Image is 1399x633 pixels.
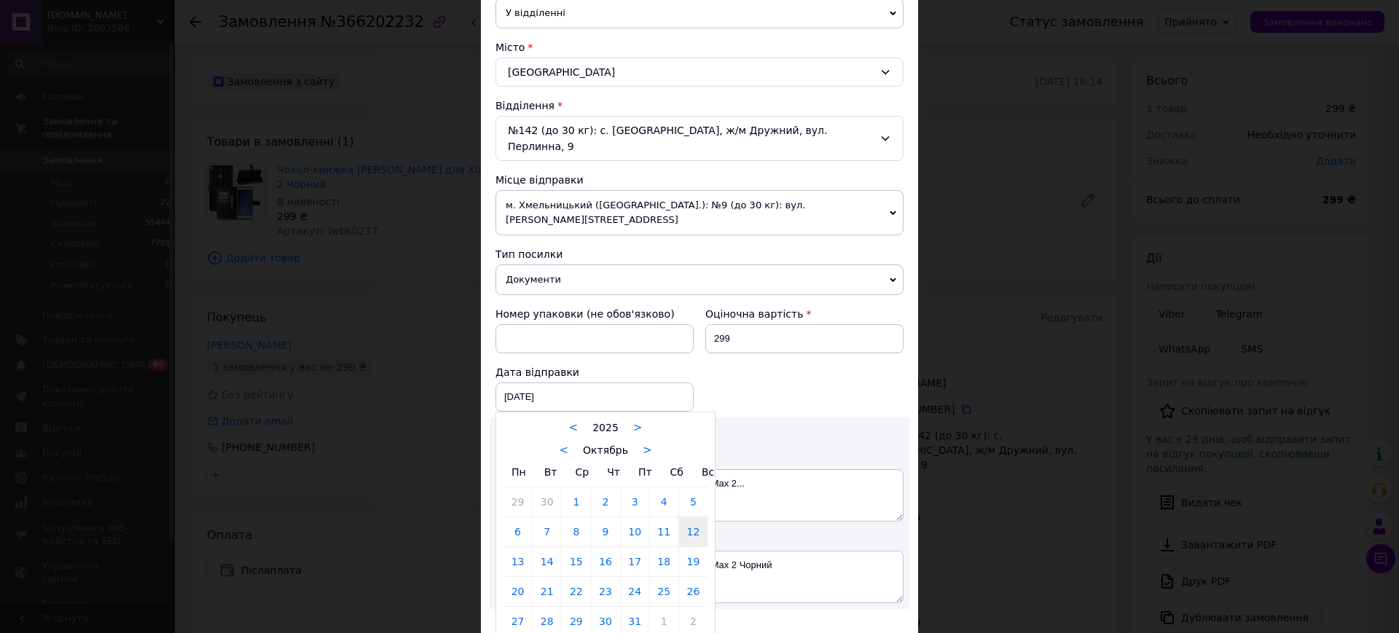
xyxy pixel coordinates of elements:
[560,444,569,457] a: <
[503,577,532,606] a: 20
[650,547,678,576] a: 18
[621,577,649,606] a: 24
[621,547,649,576] a: 17
[679,517,708,546] a: 12
[503,547,532,576] a: 13
[583,444,628,456] span: Октябрь
[591,577,619,606] a: 23
[562,517,590,546] a: 8
[533,547,561,576] a: 14
[633,421,643,434] a: >
[592,422,619,433] span: 2025
[533,487,561,516] a: 30
[562,487,590,516] a: 1
[569,421,579,434] a: <
[650,517,678,546] a: 11
[591,517,619,546] a: 9
[533,577,561,606] a: 21
[679,577,708,606] a: 26
[702,466,714,478] span: Вс
[643,444,652,457] a: >
[503,487,532,516] a: 29
[679,547,708,576] a: 19
[562,577,590,606] a: 22
[503,517,532,546] a: 6
[533,517,561,546] a: 7
[575,466,589,478] span: Ср
[544,466,557,478] span: Вт
[650,487,678,516] a: 4
[591,487,619,516] a: 2
[512,466,526,478] span: Пн
[650,577,678,606] a: 25
[621,517,649,546] a: 10
[562,547,590,576] a: 15
[679,487,708,516] a: 5
[621,487,649,516] a: 3
[607,466,620,478] span: Чт
[638,466,652,478] span: Пт
[670,466,683,478] span: Сб
[591,547,619,576] a: 16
